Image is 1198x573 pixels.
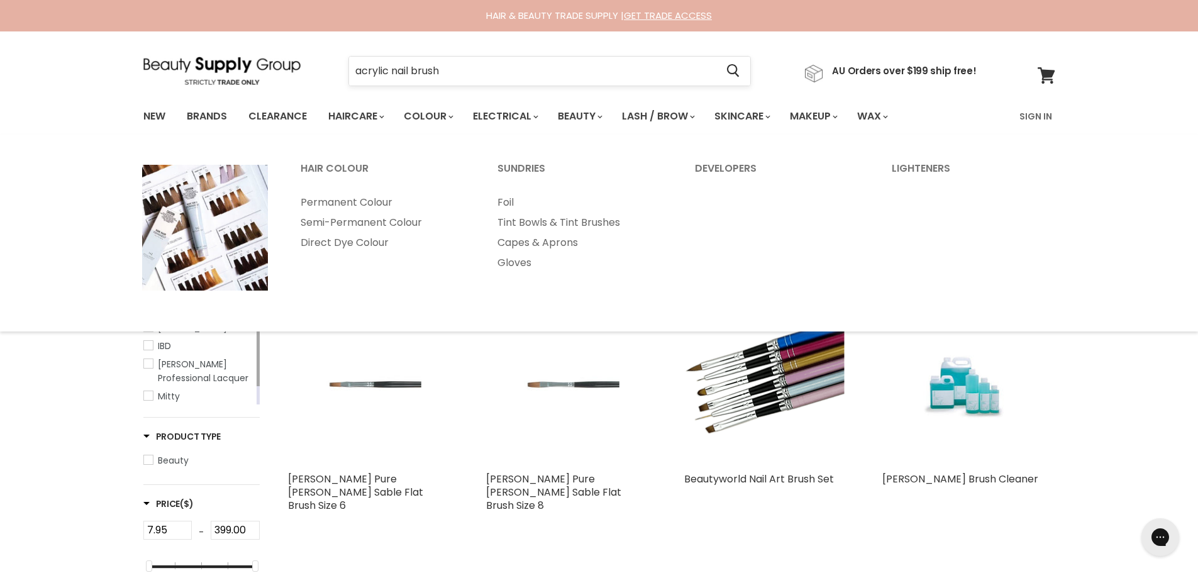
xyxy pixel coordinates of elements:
nav: Main [128,98,1071,135]
span: Price [143,498,194,510]
span: ($) [180,498,193,510]
a: Beautyworld Nail Art Brush Set [684,472,834,486]
span: Mitty [158,390,180,403]
a: Haircare [319,103,392,130]
a: Direct Dye Colour [285,233,480,253]
h3: Product Type [143,430,221,443]
a: Hair Colour [285,159,480,190]
a: Beauty [548,103,610,130]
a: [PERSON_NAME] Brush Cleaner [882,472,1038,486]
a: Developers [679,159,874,190]
a: Semi-Permanent Colour [285,213,480,233]
form: Product [348,56,751,86]
a: Brands [177,103,236,130]
a: Gloves [482,253,677,273]
a: GET TRADE ACCESS [624,9,712,22]
a: IBD [143,339,254,353]
img: Hawley Brush Cleaner [909,306,1016,466]
a: Mitty [143,389,254,403]
a: Tint Bowls & Tint Brushes [482,213,677,233]
a: Beauty [143,453,260,467]
a: Foil [482,192,677,213]
img: Hawley Pure Kolinsky Sable Flat Brush Size 6 [314,306,421,466]
h3: Price($) [143,498,194,510]
a: Hawley Brush Cleaner [882,306,1043,466]
a: Lash / Brow [613,103,702,130]
img: Beautyworld Nail Art Brush Set [684,306,845,466]
a: Electrical [463,103,546,130]
a: Colour [394,103,461,130]
a: [PERSON_NAME] Pure [PERSON_NAME] Sable Flat Brush Size 6 [288,472,423,513]
a: Makeup [780,103,845,130]
iframe: Gorgias live chat messenger [1135,514,1185,560]
ul: Main menu [482,192,677,273]
input: Min Price [143,521,192,540]
span: IBD [158,340,171,352]
a: Hawley Pure Kolinsky Sable Flat Brush Size 8 [486,306,646,466]
span: [PERSON_NAME] Professional Lacquer [158,358,248,384]
a: Clearance [239,103,316,130]
a: New [134,103,175,130]
a: Wax [848,103,896,130]
img: Hawley Pure Kolinsky Sable Flat Brush Size 8 [513,306,619,466]
a: [PERSON_NAME] Pure [PERSON_NAME] Sable Flat Brush Size 8 [486,472,621,513]
a: JOSS Professional Lacquer [143,357,254,385]
a: Sundries [482,159,677,190]
input: Search [349,57,717,86]
a: Skincare [705,103,778,130]
a: Permanent Colour [285,192,480,213]
div: HAIR & BEAUTY TRADE SUPPLY | [128,9,1071,22]
span: Beauty [158,454,189,467]
ul: Main menu [285,192,480,253]
a: Hawley Pure Kolinsky Sable Flat Brush Size 6 [288,306,448,466]
div: - [192,521,211,543]
a: Capes & Aprons [482,233,677,253]
span: [PERSON_NAME] [158,321,227,334]
button: Search [717,57,750,86]
ul: Main menu [134,98,955,135]
input: Max Price [211,521,260,540]
a: Sign In [1012,103,1060,130]
a: Lighteners [876,159,1071,190]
